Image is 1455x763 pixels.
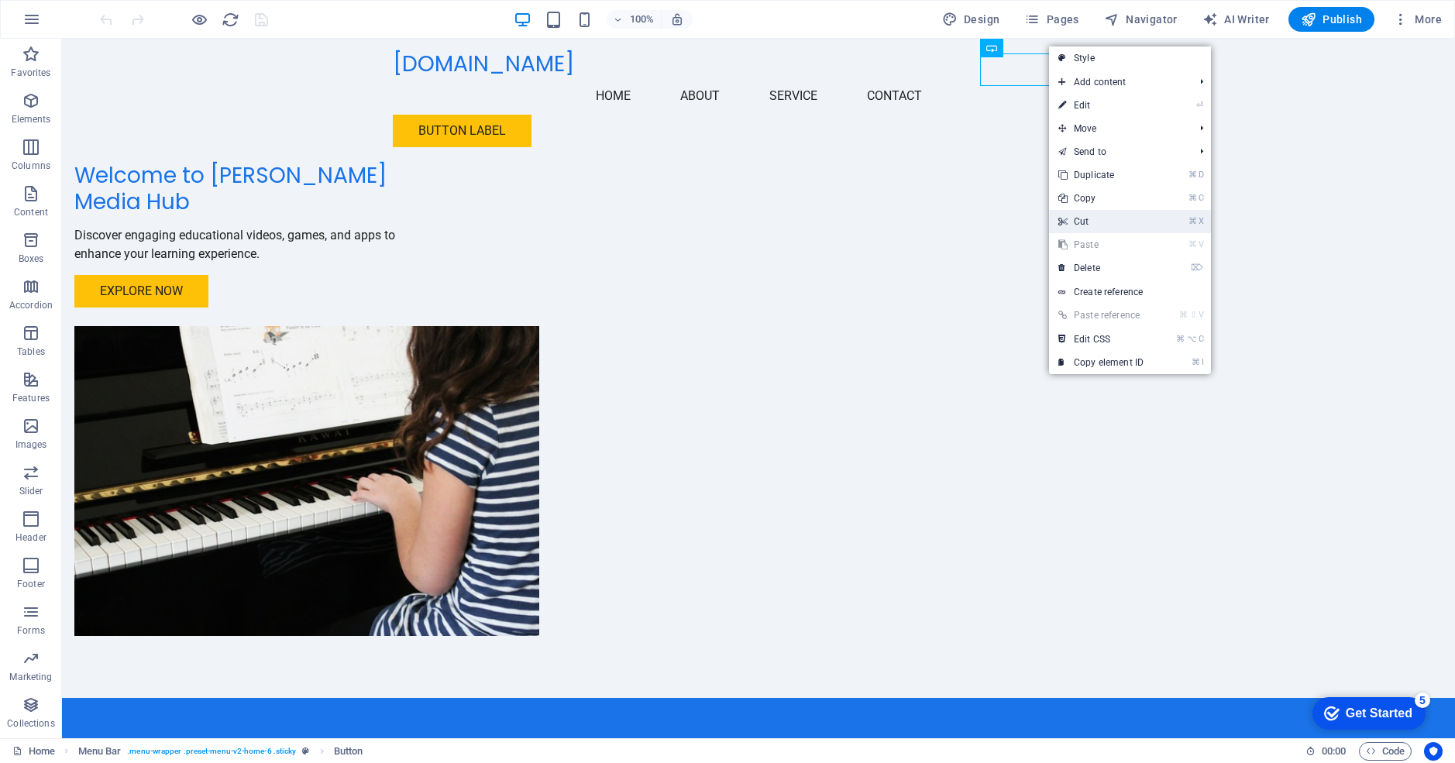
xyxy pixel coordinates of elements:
[12,8,126,40] div: Get Started 5 items remaining, 0% complete
[1049,210,1153,233] a: ⌘XCut
[1366,742,1405,761] span: Code
[936,7,1006,32] div: Design (Ctrl+Alt+Y)
[221,10,239,29] button: reload
[942,12,1000,27] span: Design
[1187,334,1197,344] i: ⌥
[12,160,50,172] p: Columns
[12,742,55,761] a: Click to cancel selection. Double-click to open Pages
[334,742,363,761] span: Click to select. Double-click to edit
[19,485,43,497] p: Slider
[1049,280,1211,304] a: Create reference
[17,624,45,637] p: Forms
[1387,7,1448,32] button: More
[78,742,122,761] span: Click to select. Double-click to edit
[1199,310,1203,320] i: V
[222,11,239,29] i: Reload page
[1049,256,1153,280] a: ⌦Delete
[14,206,48,218] p: Content
[1049,117,1188,140] span: Move
[9,299,53,311] p: Accordion
[1333,745,1335,757] span: :
[1049,46,1211,70] a: Style
[1192,357,1200,367] i: ⌘
[46,17,112,31] div: Get Started
[1188,193,1197,203] i: ⌘
[12,392,50,404] p: Features
[12,113,51,125] p: Elements
[1104,12,1178,27] span: Navigator
[1393,12,1442,27] span: More
[1049,304,1153,327] a: ⌘⇧VPaste reference
[15,438,47,451] p: Images
[302,747,309,755] i: This element is a customizable preset
[11,67,50,79] p: Favorites
[1196,7,1276,32] button: AI Writer
[1049,328,1153,351] a: ⌘⌥CEdit CSS
[1196,100,1203,110] i: ⏎
[1202,357,1203,367] i: I
[1188,170,1197,180] i: ⌘
[190,10,208,29] button: Click here to leave preview mode and continue editing
[1288,7,1374,32] button: Publish
[1199,170,1203,180] i: D
[1049,187,1153,210] a: ⌘CCopy
[1424,742,1443,761] button: Usercentrics
[1188,216,1197,226] i: ⌘
[1305,742,1347,761] h6: Session time
[630,10,655,29] h6: 100%
[1018,7,1085,32] button: Pages
[1049,163,1153,187] a: ⌘DDuplicate
[1179,310,1188,320] i: ⌘
[1049,233,1153,256] a: ⌘VPaste
[1049,94,1153,117] a: ⏎Edit
[1301,12,1362,27] span: Publish
[15,531,46,544] p: Header
[1359,742,1412,761] button: Code
[9,671,52,683] p: Marketing
[1199,239,1203,249] i: V
[1190,310,1197,320] i: ⇧
[127,742,296,761] span: . menu-wrapper .preset-menu-v2-home-6 .sticky
[115,3,130,19] div: 5
[17,578,45,590] p: Footer
[1024,12,1078,27] span: Pages
[19,253,44,265] p: Boxes
[7,717,54,730] p: Collections
[1049,140,1188,163] a: Send to
[1199,193,1203,203] i: C
[1322,742,1346,761] span: 00 00
[1191,263,1203,273] i: ⌦
[1188,239,1197,249] i: ⌘
[670,12,684,26] i: On resize automatically adjust zoom level to fit chosen device.
[1199,216,1203,226] i: X
[1202,12,1270,27] span: AI Writer
[1049,351,1153,374] a: ⌘ICopy element ID
[936,7,1006,32] button: Design
[1199,334,1203,344] i: C
[1049,70,1188,94] span: Add content
[1176,334,1185,344] i: ⌘
[17,345,45,358] p: Tables
[1098,7,1184,32] button: Navigator
[607,10,662,29] button: 100%
[78,742,363,761] nav: breadcrumb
